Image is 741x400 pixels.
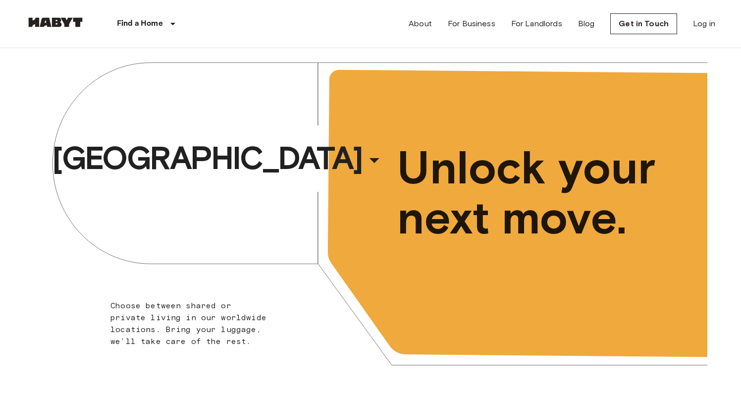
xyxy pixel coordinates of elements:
[52,138,362,178] span: [GEOGRAPHIC_DATA]
[409,18,432,30] a: About
[48,135,390,181] button: [GEOGRAPHIC_DATA]
[110,301,266,346] span: Choose between shared or private living in our worldwide locations. Bring your luggage, we'll tak...
[397,143,667,243] span: Unlock your next move.
[610,13,677,34] a: Get in Touch
[448,18,495,30] a: For Business
[117,18,163,30] p: Find a Home
[578,18,595,30] a: Blog
[511,18,562,30] a: For Landlords
[26,17,85,27] img: Habyt
[693,18,715,30] a: Log in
